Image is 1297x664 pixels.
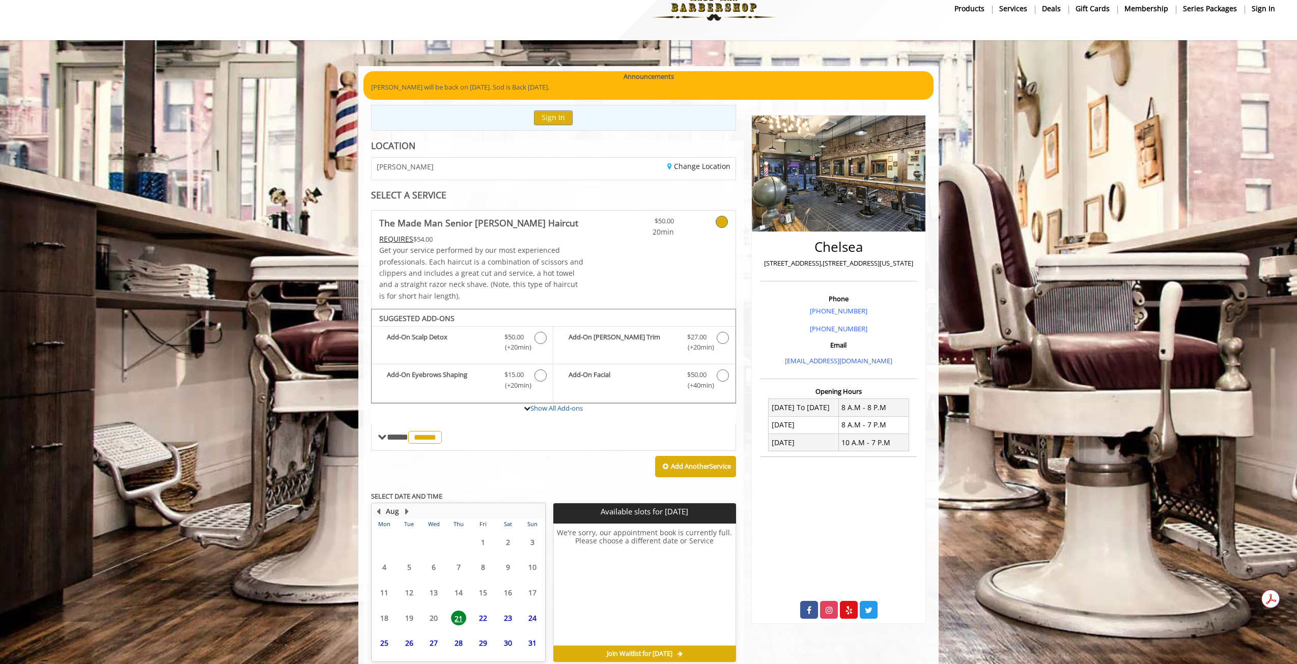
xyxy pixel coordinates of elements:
span: This service needs some Advance to be paid before we block your appointment [379,234,413,244]
div: SELECT A SERVICE [371,190,736,200]
h6: We're sorry, our appointment book is currently full. Please choose a different date or Service [554,529,735,642]
td: [DATE] [769,416,839,434]
span: 24 [525,611,540,625]
td: Select day30 [495,630,520,656]
td: Select day27 [421,630,446,656]
span: 25 [377,636,392,650]
span: (+20min ) [499,380,529,391]
a: Show All Add-ons [530,403,583,413]
a: Productsproducts [947,1,992,16]
h3: Phone [763,295,914,302]
b: Announcements [624,71,674,82]
th: Sun [520,519,545,529]
b: Add-On Scalp Detox [387,332,494,353]
a: [EMAIL_ADDRESS][DOMAIN_NAME] [785,356,892,365]
span: [PERSON_NAME] [377,163,434,170]
a: $50.00 [614,211,674,238]
th: Mon [372,519,397,529]
span: 26 [402,636,417,650]
label: Add-On Eyebrows Shaping [377,369,548,393]
b: Add-On [PERSON_NAME] Trim [569,332,676,353]
span: 29 [475,636,491,650]
a: Change Location [667,161,730,171]
th: Thu [446,519,470,529]
th: Sat [495,519,520,529]
a: MembershipMembership [1117,1,1176,16]
h2: Chelsea [763,240,914,254]
p: Get your service performed by our most experienced professionals. Each haircut is a combination o... [379,245,584,302]
b: Add-On Facial [569,369,676,391]
span: $50.00 [687,369,707,380]
a: DealsDeals [1035,1,1068,16]
span: (+20min ) [682,342,712,353]
b: The Made Man Senior [PERSON_NAME] Haircut [379,216,578,230]
div: $54.00 [379,234,584,245]
span: 21 [451,611,466,625]
button: Add AnotherService [655,456,736,477]
td: Select day25 [372,630,397,656]
span: Join Waitlist for [DATE] [607,650,672,658]
b: Services [999,3,1027,14]
b: gift cards [1076,3,1110,14]
td: [DATE] [769,434,839,451]
td: [DATE] To [DATE] [769,399,839,416]
span: (+40min ) [682,380,712,391]
span: (+20min ) [499,342,529,353]
span: $15.00 [504,369,524,380]
b: Deals [1042,3,1061,14]
td: Select day24 [520,605,545,630]
button: Previous Month [374,506,382,517]
p: [STREET_ADDRESS],[STREET_ADDRESS][US_STATE] [763,258,914,269]
th: Fri [471,519,495,529]
b: SELECT DATE AND TIME [371,492,442,501]
button: Aug [386,506,399,517]
label: Add-On Scalp Detox [377,332,548,356]
td: Select day29 [471,630,495,656]
td: Select day28 [446,630,470,656]
td: Select day26 [397,630,421,656]
span: 20min [614,226,674,238]
td: 8 A.M - 8 P.M [838,399,909,416]
span: 23 [500,611,516,625]
p: Available slots for [DATE] [557,507,731,516]
span: 22 [475,611,491,625]
div: The Made Man Senior Barber Haircut Add-onS [371,309,736,403]
b: Add Another Service [671,461,731,471]
span: 27 [426,636,441,650]
p: [PERSON_NAME] will be back on [DATE]. Sod is Back [DATE]. [371,82,926,93]
a: ServicesServices [992,1,1035,16]
td: Select day31 [520,630,545,656]
td: 8 A.M - 7 P.M [838,416,909,434]
span: $50.00 [504,332,524,342]
label: Add-On Facial [558,369,730,393]
button: Sign In [534,110,573,125]
span: $27.00 [687,332,707,342]
a: [PHONE_NUMBER] [810,306,867,315]
b: sign in [1252,3,1275,14]
b: Membership [1124,3,1168,14]
button: Next Month [403,506,411,517]
b: Add-On Eyebrows Shaping [387,369,494,391]
th: Tue [397,519,421,529]
b: Series packages [1183,3,1237,14]
h3: Opening Hours [760,388,917,395]
span: 28 [451,636,466,650]
b: LOCATION [371,139,415,152]
b: products [954,3,984,14]
td: Select day23 [495,605,520,630]
td: Select day21 [446,605,470,630]
td: 10 A.M - 7 P.M [838,434,909,451]
a: [PHONE_NUMBER] [810,324,867,333]
span: 31 [525,636,540,650]
b: SUGGESTED ADD-ONS [379,313,455,323]
span: 30 [500,636,516,650]
a: Gift cardsgift cards [1068,1,1117,16]
a: sign insign in [1245,1,1282,16]
td: Select day22 [471,605,495,630]
th: Wed [421,519,446,529]
label: Add-On Beard Trim [558,332,730,356]
h3: Email [763,341,914,349]
a: Series packagesSeries packages [1176,1,1245,16]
